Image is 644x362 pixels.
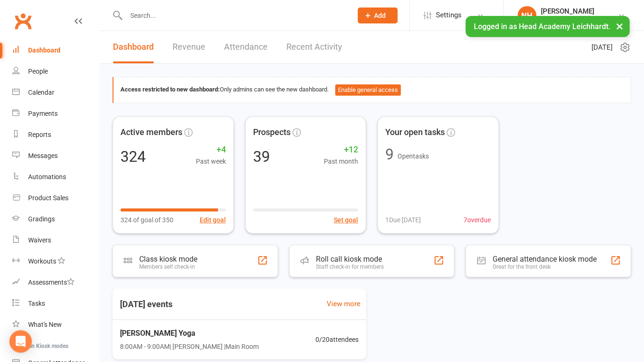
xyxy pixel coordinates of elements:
[374,12,386,19] span: Add
[28,131,51,138] div: Reports
[436,5,462,26] span: Settings
[28,68,48,75] div: People
[12,40,99,61] a: Dashboard
[492,255,596,264] div: General attendance kiosk mode
[385,215,421,225] span: 1 Due [DATE]
[12,251,99,272] a: Workouts
[253,149,270,164] div: 39
[196,156,226,166] span: Past week
[397,152,429,160] span: Open tasks
[12,230,99,251] a: Waivers
[12,209,99,230] a: Gradings
[120,84,623,96] div: Only admins can see the new dashboard.
[28,279,75,286] div: Assessments
[385,126,445,139] span: Your open tasks
[139,255,197,264] div: Class kiosk mode
[327,298,360,309] a: View more
[611,16,628,36] button: ×
[28,173,66,181] div: Automations
[11,9,35,33] a: Clubworx
[120,215,173,225] span: 324 of goal of 350
[316,255,384,264] div: Roll call kiosk mode
[28,236,51,244] div: Waivers
[253,126,291,139] span: Prospects
[9,330,32,353] div: Open Intercom Messenger
[12,293,99,314] a: Tasks
[172,31,205,63] a: Revenue
[315,334,359,345] span: 0 / 20 attendees
[12,166,99,188] a: Automations
[120,86,220,93] strong: Access restricted to new dashboard:
[28,152,58,159] div: Messages
[12,124,99,145] a: Reports
[316,264,384,270] div: Staff check-in for members
[517,6,536,25] div: NH
[28,46,60,54] div: Dashboard
[28,257,56,265] div: Workouts
[112,296,180,313] h3: [DATE] events
[12,145,99,166] a: Messages
[28,89,54,96] div: Calendar
[358,8,397,23] button: Add
[324,143,358,157] span: +12
[385,147,394,162] div: 9
[28,194,68,202] div: Product Sales
[592,42,613,53] span: [DATE]
[12,314,99,335] a: What's New
[464,215,491,225] span: 7 overdue
[541,15,618,24] div: Head Academy Leichhardt
[120,126,182,139] span: Active members
[196,143,226,157] span: +4
[120,149,146,164] div: 324
[12,61,99,82] a: People
[123,9,345,22] input: Search...
[28,321,62,328] div: What's New
[12,272,99,293] a: Assessments
[120,341,259,352] span: 8:00AM - 9:00AM | [PERSON_NAME] | Main Room
[28,215,55,223] div: Gradings
[492,264,596,270] div: Great for the front desk
[324,156,358,166] span: Past month
[12,82,99,103] a: Calendar
[334,215,358,225] button: Set goal
[224,31,268,63] a: Attendance
[200,215,226,225] button: Edit goal
[12,103,99,124] a: Payments
[474,22,610,31] span: Logged in as Head Academy Leichhardt.
[335,84,401,96] button: Enable general access
[139,264,197,270] div: Members self check-in
[12,188,99,209] a: Product Sales
[28,110,58,117] div: Payments
[113,31,154,63] a: Dashboard
[286,31,342,63] a: Recent Activity
[28,300,45,307] div: Tasks
[541,7,618,15] div: [PERSON_NAME]
[120,327,259,339] span: [PERSON_NAME] Yoga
